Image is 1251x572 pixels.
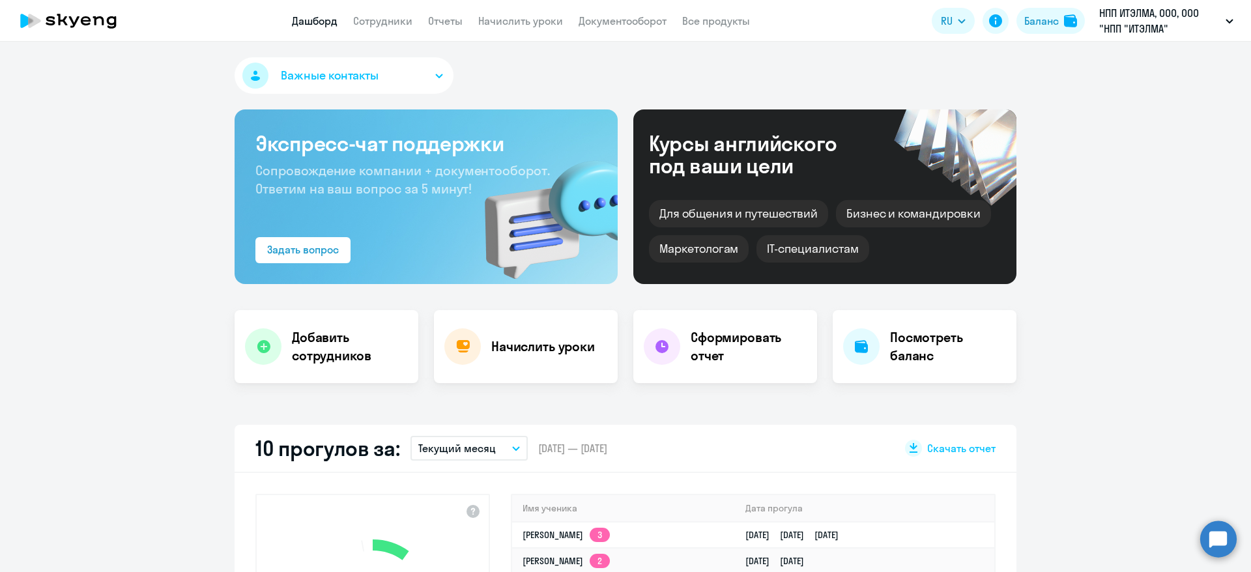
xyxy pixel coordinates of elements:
[292,328,408,365] h4: Добавить сотрудников
[353,14,412,27] a: Сотрудники
[410,436,528,461] button: Текущий месяц
[932,8,975,34] button: RU
[1064,14,1077,27] img: balance
[1093,5,1240,36] button: НПП ИТЭЛМА, ООО, ООО "НПП "ИТЭЛМА"
[235,57,453,94] button: Важные контакты
[1024,13,1059,29] div: Баланс
[428,14,463,27] a: Отчеты
[466,137,618,284] img: bg-img
[836,200,991,227] div: Бизнес и командировки
[682,14,750,27] a: Все продукты
[1099,5,1220,36] p: НПП ИТЭЛМА, ООО, ООО "НПП "ИТЭЛМА"
[523,555,610,567] a: [PERSON_NAME]2
[1016,8,1085,34] button: Балансbalance
[292,14,338,27] a: Дашборд
[649,235,749,263] div: Маркетологам
[735,495,994,522] th: Дата прогула
[941,13,953,29] span: RU
[745,529,849,541] a: [DATE][DATE][DATE]
[590,554,610,568] app-skyeng-badge: 2
[890,328,1006,365] h4: Посмотреть баланс
[512,495,735,522] th: Имя ученика
[691,328,807,365] h4: Сформировать отчет
[478,14,563,27] a: Начислить уроки
[756,235,869,263] div: IT-специалистам
[745,555,814,567] a: [DATE][DATE]
[491,337,595,356] h4: Начислить уроки
[255,435,400,461] h2: 10 прогулов за:
[281,67,379,84] span: Важные контакты
[649,200,828,227] div: Для общения и путешествий
[649,132,872,177] div: Курсы английского под ваши цели
[590,528,610,542] app-skyeng-badge: 3
[255,237,351,263] button: Задать вопрос
[418,440,496,456] p: Текущий месяц
[267,242,339,257] div: Задать вопрос
[579,14,667,27] a: Документооборот
[927,441,996,455] span: Скачать отчет
[255,162,550,197] span: Сопровождение компании + документооборот. Ответим на ваш вопрос за 5 минут!
[538,441,607,455] span: [DATE] — [DATE]
[255,130,597,156] h3: Экспресс-чат поддержки
[523,529,610,541] a: [PERSON_NAME]3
